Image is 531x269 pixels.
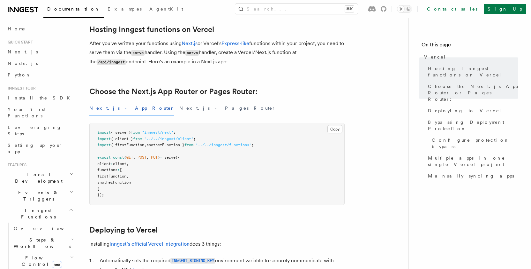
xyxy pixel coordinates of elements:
span: ] [97,186,100,191]
a: Bypassing Deployment Protection [425,116,518,134]
span: const [113,155,124,160]
a: Choose the Next.js App Router or Pages Router: [89,87,258,96]
span: , [126,162,129,166]
button: Next.js - App Router [89,101,174,115]
span: Inngest Functions [5,207,69,220]
span: Python [8,72,31,77]
span: Deploying to Vercel [428,107,502,114]
a: Choose the Next.js App Router or Pages Router: [425,81,518,105]
a: Inngest's official Vercel integration [109,241,190,247]
span: serve [164,155,176,160]
span: Your first Functions [8,107,46,118]
span: Inngest tour [5,86,36,91]
span: , [133,155,135,160]
span: firstFunction [97,174,126,178]
span: GET [126,155,133,160]
span: Configure protection bypass [432,137,518,150]
h4: On this page [422,41,518,51]
span: import [97,143,111,147]
a: INNGEST_SIGNING_KEY [170,257,215,264]
a: Node.js [5,58,75,69]
a: Hosting Inngest functions on Vercel [425,63,518,81]
span: Home [8,26,26,32]
span: = [160,155,162,160]
span: "../../inngest/functions" [196,143,251,147]
a: Your first Functions [5,104,75,122]
span: } [158,155,160,160]
button: Steps & Workflows [11,234,75,252]
code: serve [131,50,145,56]
button: Inngest Functions [5,205,75,223]
span: Setting up your app [8,143,63,154]
span: { [124,155,126,160]
span: anotherFunction } [146,143,184,147]
span: }); [97,193,104,197]
span: "../../inngest/client" [144,137,193,141]
span: Flow Control [11,255,70,267]
p: After you've written your functions using or Vercel's functions within your project, you need to ... [89,39,345,67]
span: Events & Triggers [5,189,70,202]
button: Search...⌘K [235,4,358,14]
kbd: ⌘K [345,6,354,12]
span: , [126,174,129,178]
span: ({ [176,155,180,160]
span: , [144,143,146,147]
a: Overview [11,223,75,234]
a: Manually syncing apps [425,170,518,182]
span: [ [120,168,122,172]
a: Home [5,23,75,35]
span: Local Development [5,171,70,184]
code: serve [185,50,199,56]
span: : [117,168,120,172]
span: Examples [108,6,142,12]
a: Multiple apps in one single Vercel project [425,152,518,170]
a: Documentation [43,2,104,18]
a: AgentKit [146,2,187,17]
a: Install the SDK [5,92,75,104]
span: "inngest/next" [142,130,173,135]
button: Next.js - Pages Router [179,101,276,115]
a: Hosting Inngest functions on Vercel [89,25,214,34]
span: Documentation [47,6,100,12]
span: from [131,130,140,135]
span: Vercel [424,54,446,60]
span: { client } [111,137,133,141]
span: client [113,162,126,166]
span: new [52,261,62,268]
span: Install the SDK [8,95,74,100]
a: Examples [104,2,146,17]
span: Features [5,162,26,168]
button: Events & Triggers [5,187,75,205]
span: POST [138,155,146,160]
span: Bypassing Deployment Protection [428,119,518,132]
a: Configure protection bypass [429,134,518,152]
span: from [133,137,142,141]
span: ; [251,143,254,147]
span: AgentKit [149,6,183,12]
a: Deploying to Vercel [425,105,518,116]
span: { firstFunction [111,143,144,147]
button: Copy [327,125,342,133]
span: Next.js [8,49,38,54]
span: anotherFunction [97,180,131,185]
button: Toggle dark mode [397,5,412,13]
button: Local Development [5,169,75,187]
a: Vercel [422,51,518,63]
span: import [97,130,111,135]
span: functions [97,168,117,172]
span: PUT [151,155,158,160]
p: Installing does 3 things: [89,240,345,249]
span: : [111,162,113,166]
span: { serve } [111,130,131,135]
span: Overview [14,226,79,231]
a: Contact sales [423,4,481,14]
span: export [97,155,111,160]
code: INNGEST_SIGNING_KEY [170,258,215,264]
span: Hosting Inngest functions on Vercel [428,65,518,78]
a: Sign Up [484,4,526,14]
span: import [97,137,111,141]
a: Deploying to Vercel [89,225,158,234]
span: , [146,155,149,160]
a: Express-like [221,40,249,46]
code: /api/inngest [97,59,126,65]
